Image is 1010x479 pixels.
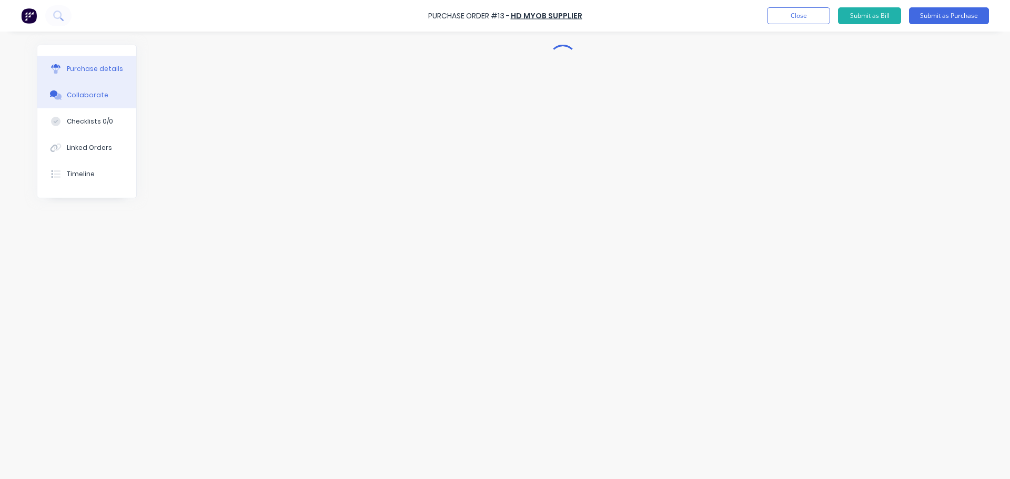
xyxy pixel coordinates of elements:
div: Purchase details [67,64,123,74]
button: Collaborate [37,82,136,108]
img: Factory [21,8,37,24]
div: Checklists 0/0 [67,117,113,126]
button: Submit as Purchase [909,7,989,24]
button: Purchase details [37,56,136,82]
button: Checklists 0/0 [37,108,136,135]
div: Timeline [67,169,95,179]
button: Submit as Bill [838,7,901,24]
div: Collaborate [67,90,108,100]
a: HD MYOB Supplier [511,11,582,21]
div: Purchase Order #13 - [428,11,510,22]
button: Timeline [37,161,136,187]
div: Linked Orders [67,143,112,152]
button: Close [767,7,830,24]
button: Linked Orders [37,135,136,161]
